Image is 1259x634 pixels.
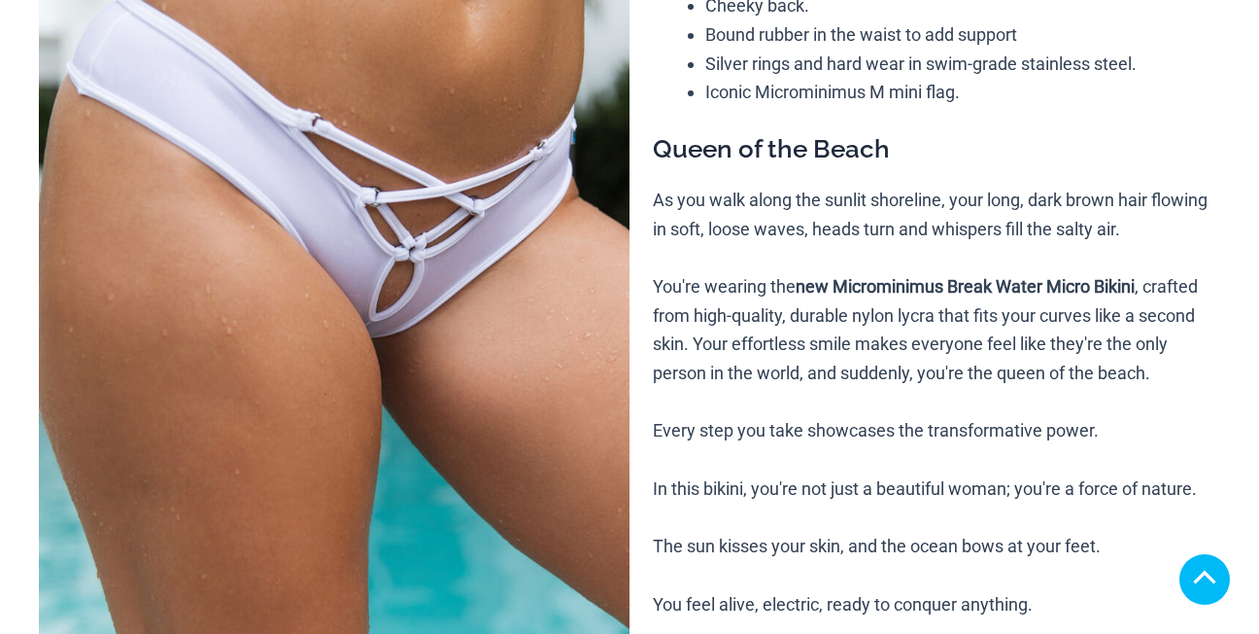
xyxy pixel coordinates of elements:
[705,20,1220,50] li: Bound rubber in the waist to add support
[653,133,1220,166] h3: Queen of the Beach
[705,50,1220,79] li: Silver rings and hard wear in swim-grade stainless steel.
[796,276,1135,297] b: new Microminimus Break Water Micro Bikini
[705,78,1220,107] li: Iconic Microminimus M mini flag.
